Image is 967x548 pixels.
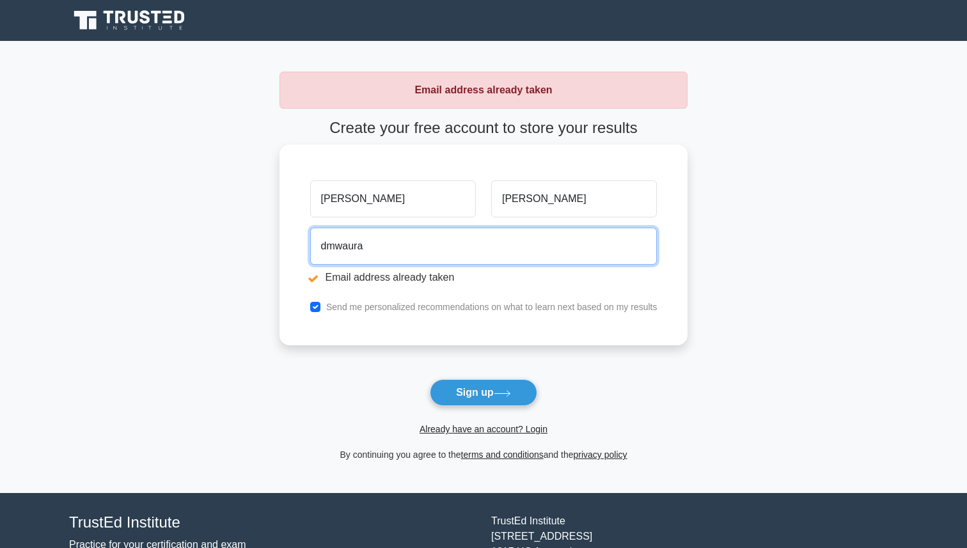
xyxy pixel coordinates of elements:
input: Email [310,228,657,265]
div: By continuing you agree to the and the [272,447,696,462]
button: Sign up [430,379,537,406]
input: First name [310,180,476,217]
a: terms and conditions [461,450,544,460]
h4: TrustEd Institute [69,513,476,532]
input: Last name [491,180,657,217]
li: Email address already taken [310,270,657,285]
h4: Create your free account to store your results [279,119,688,137]
a: privacy policy [574,450,627,460]
a: Already have an account? Login [420,424,547,434]
label: Send me personalized recommendations on what to learn next based on my results [326,302,657,312]
strong: Email address already taken [414,84,552,95]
